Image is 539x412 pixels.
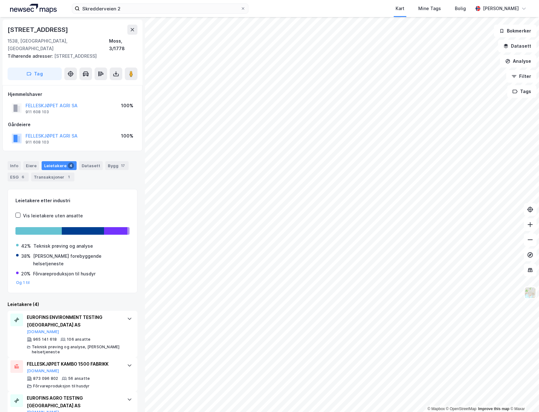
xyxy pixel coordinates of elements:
span: Tilhørende adresser: [8,53,54,59]
button: Tag [8,68,62,80]
div: 17 [120,162,126,169]
div: Mine Tags [418,5,441,12]
button: [DOMAIN_NAME] [27,329,59,334]
div: 1538, [GEOGRAPHIC_DATA], [GEOGRAPHIC_DATA] [8,37,109,52]
div: Leietakere [42,161,77,170]
div: Fôrvareproduksjon til husdyr [33,384,90,389]
div: 1 [66,174,72,180]
div: 106 ansatte [67,337,90,342]
div: 100% [121,132,133,140]
div: [STREET_ADDRESS] [8,52,132,60]
button: [DOMAIN_NAME] [27,368,59,374]
div: ESG [8,173,29,181]
div: EUROFINS AGRO TESTING [GEOGRAPHIC_DATA] AS [27,394,121,409]
div: Fôrvareproduksjon til husdyr [33,270,96,278]
div: EUROFINS ENVIRONMENT TESTING [GEOGRAPHIC_DATA] AS [27,314,121,329]
button: Filter [506,70,536,83]
div: [PERSON_NAME] forebyggende helsetjeneste [33,252,129,268]
div: Info [8,161,21,170]
a: Improve this map [478,407,509,411]
div: FELLESKJØPET KAMBO 1500 FABRIKK [27,360,121,368]
div: 42% [21,242,31,250]
div: 911 608 103 [26,109,49,115]
div: Vis leietakere uten ansatte [23,212,83,220]
div: Transaksjoner [31,173,74,181]
div: 100% [121,102,133,109]
div: Datasett [79,161,103,170]
div: 56 ansatte [68,376,90,381]
div: Teknisk prøving og analyse [33,242,93,250]
div: Bygg [105,161,129,170]
div: Hjemmelshaver [8,91,137,98]
div: 38% [21,252,31,260]
div: Kart [396,5,404,12]
button: Datasett [498,40,536,52]
div: 911 608 103 [26,140,49,145]
div: 965 141 618 [33,337,57,342]
button: Tags [507,85,536,98]
img: Z [524,287,536,299]
div: 20% [21,270,31,278]
div: Leietakere (4) [8,301,137,308]
div: Moss, 3/1778 [109,37,137,52]
div: Leietakere etter industri [15,197,130,204]
div: 4 [68,162,74,169]
img: logo.a4113a55bc3d86da70a041830d287a7e.svg [10,4,57,13]
a: OpenStreetMap [446,407,477,411]
div: [PERSON_NAME] [483,5,519,12]
button: Og 1 til [16,280,30,285]
div: Teknisk prøving og analyse, [PERSON_NAME] helsetjeneste [32,344,121,355]
div: [STREET_ADDRESS] [8,25,69,35]
input: Søk på adresse, matrikkel, gårdeiere, leietakere eller personer [80,4,241,13]
button: Bokmerker [494,25,536,37]
div: 873 096 802 [33,376,58,381]
div: Bolig [455,5,466,12]
iframe: Chat Widget [507,382,539,412]
div: Eiere [23,161,39,170]
button: Analyse [500,55,536,68]
a: Mapbox [427,407,445,411]
div: 6 [20,174,26,180]
div: Gårdeiere [8,121,137,128]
